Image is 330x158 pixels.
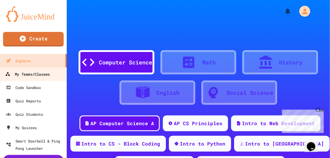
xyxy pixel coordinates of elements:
[99,58,152,67] div: Computer Science
[91,120,154,127] div: AP Computer Science A
[245,140,324,147] div: Intro to [GEOGRAPHIC_DATA]
[305,134,324,152] iframe: chat widget
[6,97,41,105] div: Quiz Reports
[273,6,293,16] div: My Notifications
[157,89,180,97] div: English
[3,32,64,46] a: Create
[242,120,315,127] div: Intro to Web Development
[2,2,42,39] div: Chat with us now!Close
[82,140,160,147] div: Intro to CS - Block Coding
[6,57,30,64] div: Explore
[174,120,223,127] div: AP CS Principles
[6,124,37,131] div: My Quizzes
[6,137,64,152] div: Smart Doorbell & Ping Pong Launcher
[6,111,43,118] div: Quiz Students
[180,140,226,147] div: Intro to Python
[202,58,216,67] div: Math
[279,58,303,67] div: History
[5,70,50,78] div: My Teams/Classes
[6,84,41,91] div: Code Sandbox
[293,4,312,18] div: My Account
[280,107,324,133] iframe: chat widget
[227,89,273,97] div: Social Science
[6,6,61,22] img: logo-orange.svg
